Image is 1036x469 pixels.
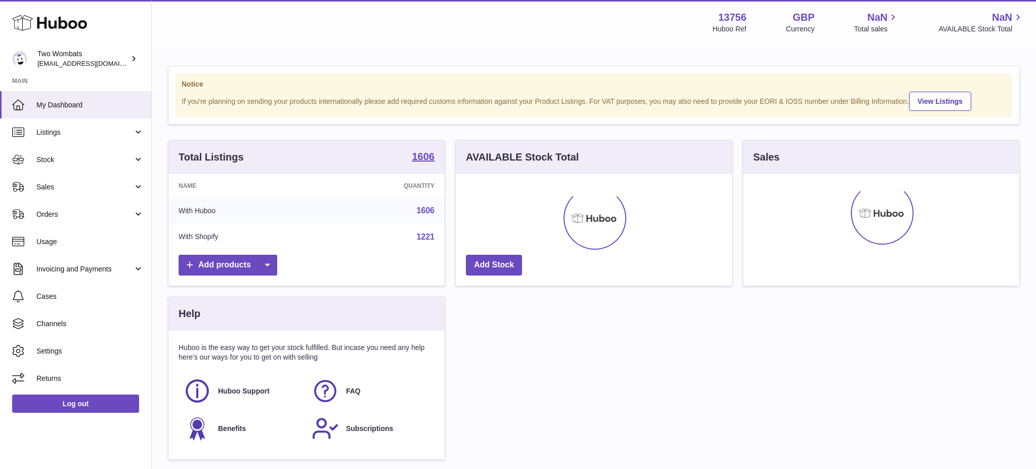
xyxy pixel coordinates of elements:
[36,210,133,219] span: Orders
[909,92,971,111] a: View Listings
[179,150,244,164] h3: Total Listings
[416,206,435,215] a: 1606
[346,386,361,396] span: FAQ
[793,11,814,24] strong: GBP
[416,232,435,241] a: 1221
[182,90,1006,111] div: If you're planning on sending your products internationally please add required customs informati...
[179,343,435,362] p: Huboo is the easy way to get your stock fulfilled. But incase you need any help here's our ways f...
[12,395,139,413] a: Log out
[867,11,887,24] span: NaN
[36,374,144,383] span: Returns
[12,51,27,66] img: internalAdmin-13756@internal.huboo.com
[786,24,815,34] div: Currency
[36,237,144,247] span: Usage
[466,150,579,164] h3: AVAILABLE Stock Total
[938,11,1024,34] a: NaN AVAILABLE Stock Total
[412,151,435,164] a: 1606
[36,155,133,165] span: Stock
[412,151,435,162] strong: 1606
[312,377,429,405] a: FAQ
[168,224,317,250] td: With Shopify
[753,150,780,164] h3: Sales
[179,255,277,276] a: Add products
[36,319,144,329] span: Channels
[992,11,1012,24] span: NaN
[36,128,133,137] span: Listings
[312,415,429,442] a: Subscriptions
[184,415,301,442] a: Benefits
[184,377,301,405] a: Huboo Support
[168,174,317,198] th: Name
[718,11,747,24] strong: 13756
[36,292,144,301] span: Cases
[938,24,1024,34] span: AVAILABLE Stock Total
[218,386,270,396] span: Huboo Support
[466,255,522,276] a: Add Stock
[37,59,149,67] span: [EMAIL_ADDRESS][DOMAIN_NAME]
[36,346,144,356] span: Settings
[36,182,133,192] span: Sales
[182,80,1006,89] strong: Notice
[168,198,317,224] td: With Huboo
[36,100,144,110] span: My Dashboard
[37,49,128,68] div: Two Wombats
[854,11,899,34] a: NaN Total sales
[36,264,133,274] span: Invoicing and Payments
[346,424,393,434] span: Subscriptions
[179,307,200,321] h3: Help
[218,424,246,434] span: Benefits
[713,24,747,34] div: Huboo Ref
[317,174,445,198] th: Quantity
[854,24,899,34] span: Total sales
